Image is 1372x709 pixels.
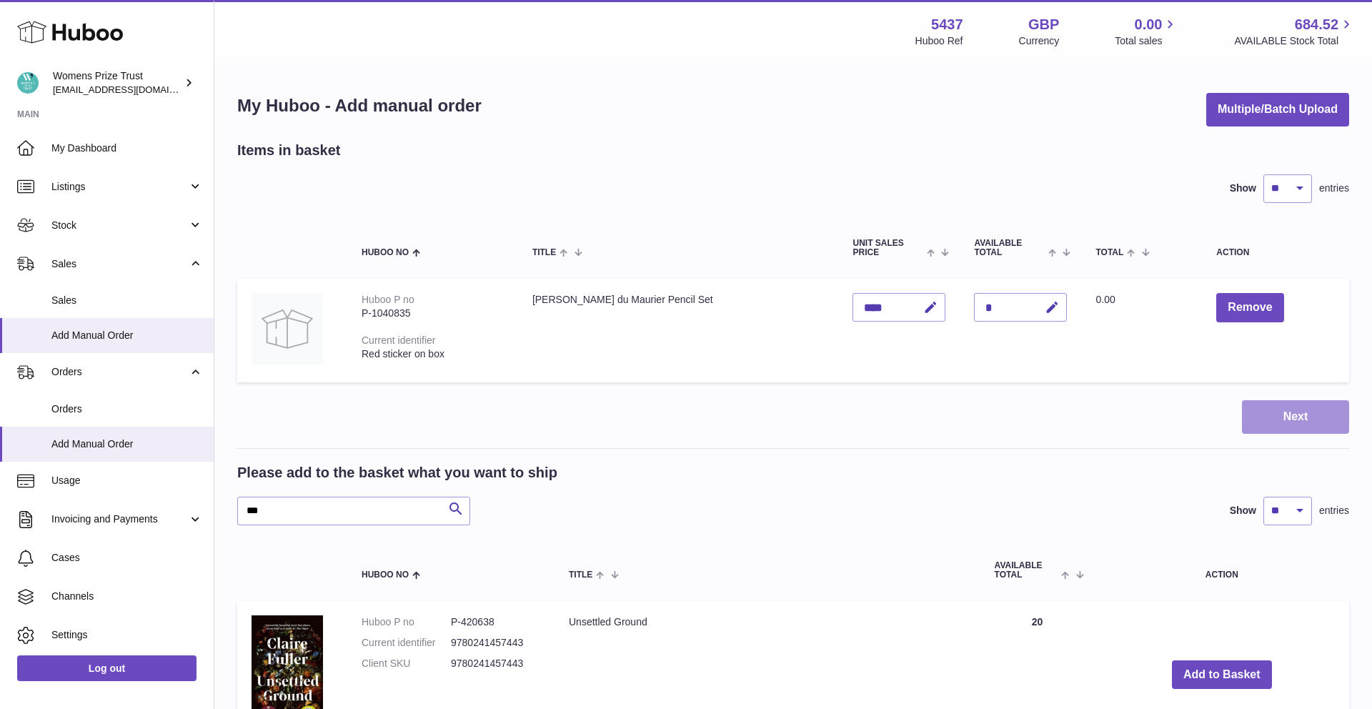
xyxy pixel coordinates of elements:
[53,84,210,95] span: [EMAIL_ADDRESS][DOMAIN_NAME]
[252,293,323,365] img: Daphne du Maurier Pencil Set
[51,512,188,526] span: Invoicing and Payments
[915,34,963,48] div: Huboo Ref
[53,69,182,96] div: Womens Prize Trust
[51,628,203,642] span: Settings
[518,279,839,382] td: [PERSON_NAME] du Maurier Pencil Set
[532,248,556,257] span: Title
[1095,547,1349,594] th: Action
[237,463,557,482] h2: Please add to the basket what you want to ship
[51,257,188,271] span: Sales
[1206,93,1349,127] button: Multiple/Batch Upload
[17,72,39,94] img: info@womensprizeforfiction.co.uk
[1234,15,1355,48] a: 684.52 AVAILABLE Stock Total
[362,636,451,650] dt: Current identifier
[362,307,504,320] div: P-1040835
[1242,400,1349,434] button: Next
[51,474,203,487] span: Usage
[1319,182,1349,195] span: entries
[1135,15,1163,34] span: 0.00
[51,180,188,194] span: Listings
[51,437,203,451] span: Add Manual Order
[995,561,1058,580] span: AVAILABLE Total
[451,615,540,629] dd: P-420638
[237,94,482,117] h1: My Huboo - Add manual order
[1095,248,1123,257] span: Total
[1172,660,1272,690] button: Add to Basket
[237,141,341,160] h2: Items in basket
[852,239,923,257] span: Unit Sales Price
[1115,15,1178,48] a: 0.00 Total sales
[1019,34,1060,48] div: Currency
[51,365,188,379] span: Orders
[51,402,203,416] span: Orders
[1216,293,1283,322] button: Remove
[362,248,409,257] span: Huboo no
[1028,15,1059,34] strong: GBP
[1230,182,1256,195] label: Show
[974,239,1045,257] span: AVAILABLE Total
[362,347,504,361] div: Red sticker on box
[362,657,451,670] dt: Client SKU
[51,142,203,155] span: My Dashboard
[451,636,540,650] dd: 9780241457443
[51,590,203,603] span: Channels
[1234,34,1355,48] span: AVAILABLE Stock Total
[1095,294,1115,305] span: 0.00
[1319,504,1349,517] span: entries
[362,570,409,580] span: Huboo no
[51,551,203,565] span: Cases
[51,329,203,342] span: Add Manual Order
[1115,34,1178,48] span: Total sales
[1230,504,1256,517] label: Show
[51,219,188,232] span: Stock
[362,615,451,629] dt: Huboo P no
[17,655,197,681] a: Log out
[362,294,414,305] div: Huboo P no
[569,570,592,580] span: Title
[51,294,203,307] span: Sales
[1216,248,1335,257] div: Action
[1295,15,1338,34] span: 684.52
[451,657,540,670] dd: 9780241457443
[931,15,963,34] strong: 5437
[362,334,436,346] div: Current identifier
